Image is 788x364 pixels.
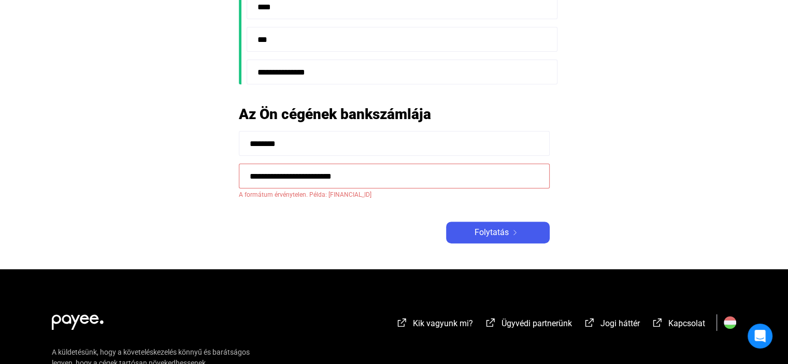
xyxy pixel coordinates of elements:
span: Jogi háttér [600,318,640,328]
img: external-link-white [396,317,408,328]
span: Kik vagyunk mi? [413,318,473,328]
a: external-link-whiteÜgyvédi partnerünk [484,320,572,330]
a: external-link-whiteJogi háttér [583,320,640,330]
img: HU.svg [724,316,736,329]
h2: Az Ön cégének bankszámlája [239,105,550,123]
img: external-link-white [484,317,497,328]
img: arrow-right-white [509,230,521,235]
span: Folytatás [475,226,509,239]
span: A formátum érvénytelen. Példa: [FINANCIAL_ID] [239,188,550,201]
a: external-link-whiteKapcsolat [651,320,705,330]
img: white-payee-white-dot.svg [52,309,104,330]
a: external-link-whiteKik vagyunk mi? [396,320,473,330]
span: Ügyvédi partnerünk [502,318,572,328]
button: Folytatásarrow-right-white [446,222,550,243]
span: Kapcsolat [668,318,705,328]
div: Open Intercom Messenger [748,324,772,348]
img: external-link-white [583,317,596,328]
img: external-link-white [651,317,664,328]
